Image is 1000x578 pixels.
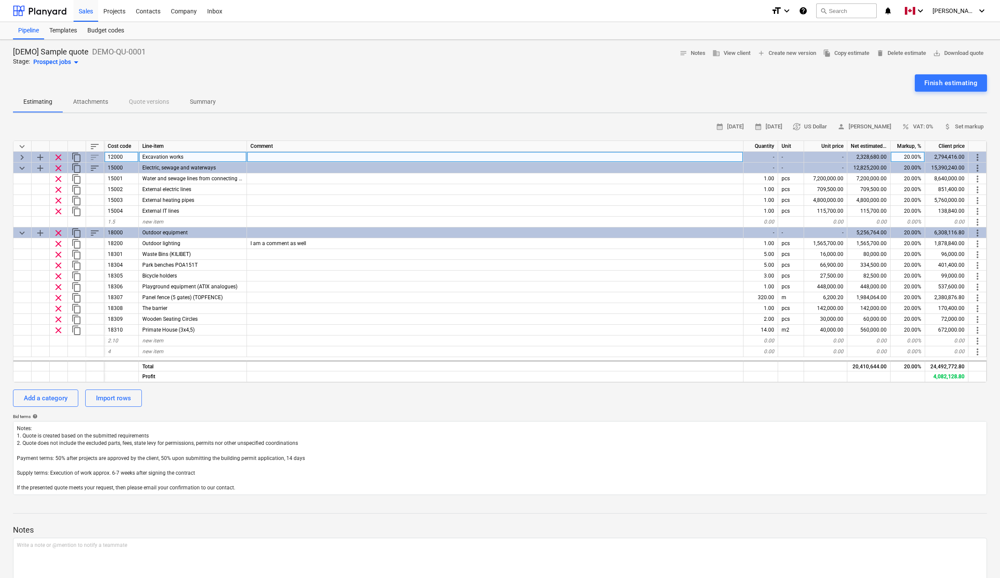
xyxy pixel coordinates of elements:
[925,346,968,357] div: 0.00
[53,271,64,281] span: Remove row
[104,303,139,314] div: 18308
[744,163,778,173] div: -
[90,141,100,152] span: Sort rows within table
[744,249,778,260] div: 5.00
[804,173,847,184] div: 7,200,000.00
[925,314,968,325] div: 72,000.00
[972,336,983,346] span: More actions
[712,48,750,58] span: View client
[35,152,45,163] span: Add sub category to row
[972,260,983,271] span: More actions
[925,271,968,281] div: 99,000.00
[847,346,891,357] div: 0.00
[142,176,253,182] span: Water and sewage lines from connecting points
[778,152,804,163] div: -
[847,152,891,163] div: 2,328,680.00
[891,303,925,314] div: 20.00%
[925,141,968,152] div: Client price
[925,206,968,217] div: 138,840.00
[712,120,747,134] button: [DATE]
[972,174,983,184] span: More actions
[804,260,847,271] div: 66,900.00
[53,174,64,184] span: Remove row
[972,303,983,314] span: More actions
[972,206,983,217] span: More actions
[104,163,139,173] div: 15000
[142,230,188,236] span: Outdoor equipment
[778,249,804,260] div: pcs
[104,314,139,325] div: 18309
[71,185,82,195] span: Duplicate row
[104,238,139,249] div: 18200
[847,249,891,260] div: 80,000.00
[925,325,968,335] div: 672,000.00
[944,123,952,131] span: attach_money
[925,303,968,314] div: 170,400.00
[71,57,81,67] span: arrow_drop_down
[85,390,142,407] button: Import rows
[891,314,925,325] div: 20.00%
[771,6,782,16] i: format_size
[17,228,27,238] span: Collapse category
[744,303,778,314] div: 1.00
[847,281,891,292] div: 448,000.00
[142,262,198,268] span: Park benches POA151T
[142,327,195,333] span: Primate House (3x4,5)
[972,228,983,238] span: More actions
[778,173,804,184] div: pcs
[17,152,27,163] span: Expand category
[778,260,804,271] div: pcs
[823,49,831,57] span: file_copy
[744,314,778,325] div: 2.00
[847,271,891,281] div: 82,500.00
[744,141,778,152] div: Quantity
[778,195,804,206] div: pcs
[35,163,45,173] span: Add sub category to row
[96,393,131,404] div: Import rows
[676,47,709,60] button: Notes
[898,120,937,134] button: VAT: 0%
[820,7,827,14] span: search
[823,48,869,58] span: Copy estimate
[53,293,64,303] span: Remove row
[972,185,983,195] span: More actions
[925,195,968,206] div: 5,760,000.00
[716,122,744,132] span: [DATE]
[793,122,827,132] span: US Dollar
[71,282,82,292] span: Duplicate row
[709,47,754,60] button: View client
[778,227,804,238] div: -
[972,314,983,325] span: More actions
[799,6,808,16] i: Knowledge base
[17,141,27,152] span: Collapse all categories
[33,57,81,67] div: Prospect jobs
[789,120,830,134] button: US Dollar
[972,293,983,303] span: More actions
[744,292,778,303] div: 320.00
[139,141,247,152] div: Line-item
[142,208,179,214] span: External IT lines
[71,293,82,303] span: Duplicate row
[53,249,64,260] span: Remove row
[891,271,925,281] div: 20.00%
[754,123,762,131] span: calendar_month
[847,173,891,184] div: 7,200,000.00
[804,271,847,281] div: 27,500.00
[71,239,82,249] span: Duplicate row
[847,314,891,325] div: 60,000.00
[13,47,89,57] p: [DEMO] Sample quote
[891,206,925,217] div: 20.00%
[891,281,925,292] div: 20.00%
[972,249,983,260] span: More actions
[778,314,804,325] div: pcs
[754,122,782,132] span: [DATE]
[744,260,778,271] div: 5.00
[13,57,30,67] p: Stage:
[847,260,891,271] div: 334,500.00
[891,173,925,184] div: 20.00%
[925,238,968,249] div: 1,878,840.00
[53,228,64,238] span: Remove row
[71,249,82,260] span: Duplicate row
[804,184,847,195] div: 709,500.00
[13,525,987,535] p: Notes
